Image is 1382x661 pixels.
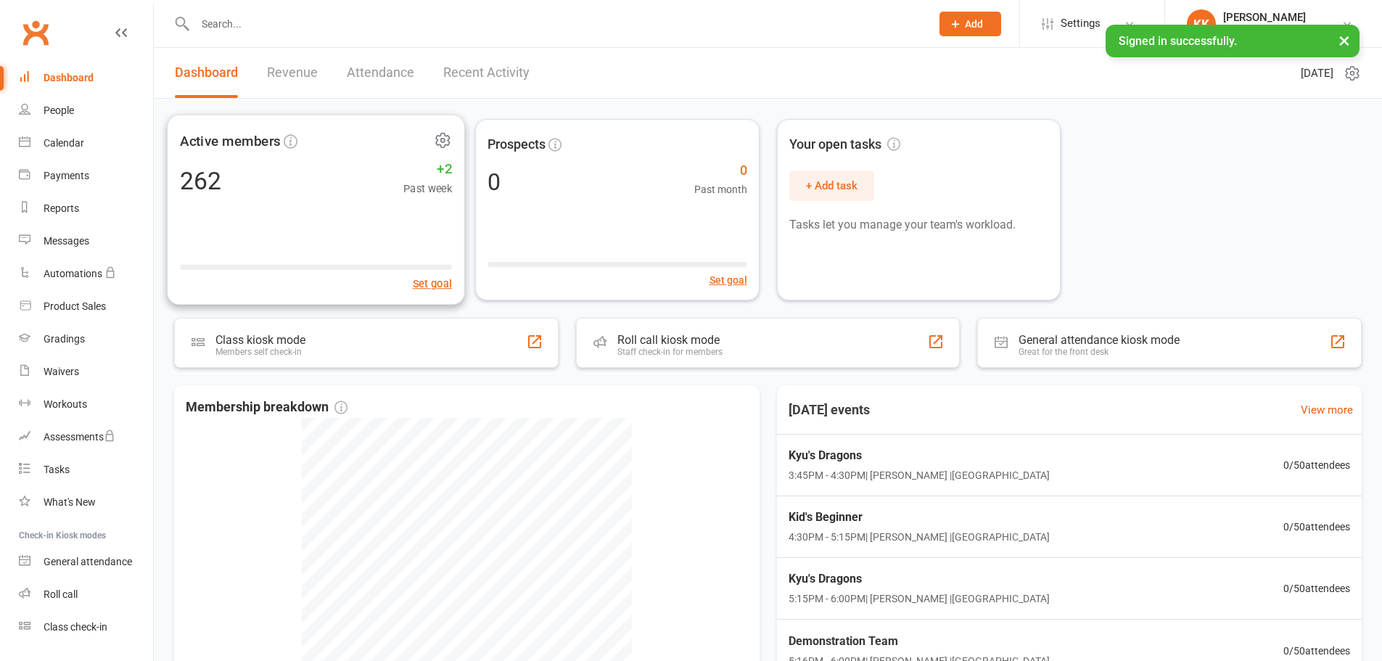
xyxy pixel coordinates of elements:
span: Past week [403,180,452,197]
button: Add [939,12,1001,36]
a: Waivers [19,356,153,388]
span: 3:45PM - 4:30PM | [PERSON_NAME] | [GEOGRAPHIC_DATA] [789,467,1050,483]
a: People [19,94,153,127]
div: People [44,104,74,116]
div: Product Sales [44,300,106,312]
span: Membership breakdown [186,397,347,418]
a: Automations [19,258,153,290]
div: Roll call [44,588,78,600]
div: [PERSON_NAME] [1223,24,1306,37]
p: Tasks let you manage your team's workload. [789,215,1048,234]
span: 0 / 50 attendees [1283,642,1350,658]
span: Settings [1061,7,1101,40]
a: Messages [19,225,153,258]
span: Active members [180,130,281,152]
button: + Add task [789,171,874,201]
span: Add [965,18,983,30]
a: View more [1301,401,1353,419]
a: Revenue [267,48,318,98]
span: 0 [694,160,747,181]
a: Payments [19,160,153,192]
a: Dashboard [175,48,238,98]
div: Messages [44,235,89,247]
span: [DATE] [1301,65,1333,82]
div: Class kiosk mode [215,333,305,347]
div: General attendance [44,556,132,567]
button: Set goal [709,272,747,288]
div: 262 [180,168,221,193]
span: Demonstration Team [789,632,1050,651]
h3: [DATE] events [777,397,881,423]
div: Calendar [44,137,84,149]
button: Set goal [413,275,453,292]
span: Your open tasks [789,134,900,155]
div: Waivers [44,366,79,377]
span: Kyu's Dragons [789,446,1050,465]
span: Kyu's Dragons [789,570,1050,588]
div: Roll call kiosk mode [617,333,723,347]
span: Past month [694,181,747,197]
div: Dashboard [44,72,94,83]
span: 4:30PM - 5:15PM | [PERSON_NAME] | [GEOGRAPHIC_DATA] [789,529,1050,545]
span: Signed in successfully. [1119,34,1237,48]
span: Prospects [488,134,546,155]
a: Workouts [19,388,153,421]
div: Assessments [44,431,115,443]
span: 0 / 50 attendees [1283,457,1350,473]
div: Gradings [44,333,85,345]
span: 5:15PM - 6:00PM | [PERSON_NAME] | [GEOGRAPHIC_DATA] [789,591,1050,607]
button: × [1331,25,1357,56]
input: Search... [191,14,921,34]
span: +2 [403,158,452,180]
div: Great for the front desk [1019,347,1180,357]
span: 0 / 50 attendees [1283,580,1350,596]
a: Product Sales [19,290,153,323]
div: Payments [44,170,89,181]
a: Recent Activity [443,48,530,98]
a: Roll call [19,578,153,611]
div: Class check-in [44,621,107,633]
div: Staff check-in for members [617,347,723,357]
div: Reports [44,202,79,214]
div: Members self check-in [215,347,305,357]
a: Assessments [19,421,153,453]
a: Reports [19,192,153,225]
a: What's New [19,486,153,519]
div: What's New [44,496,96,508]
a: Tasks [19,453,153,486]
a: Calendar [19,127,153,160]
a: Dashboard [19,62,153,94]
a: Attendance [347,48,414,98]
div: Automations [44,268,102,279]
div: Tasks [44,464,70,475]
a: General attendance kiosk mode [19,546,153,578]
a: Class kiosk mode [19,611,153,644]
div: 0 [488,171,501,194]
a: Gradings [19,323,153,356]
div: Workouts [44,398,87,410]
a: Clubworx [17,15,54,51]
div: [PERSON_NAME] [1223,11,1306,24]
span: Kid's Beginner [789,508,1050,527]
div: General attendance kiosk mode [1019,333,1180,347]
span: 0 / 50 attendees [1283,519,1350,535]
div: KK [1187,9,1216,38]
